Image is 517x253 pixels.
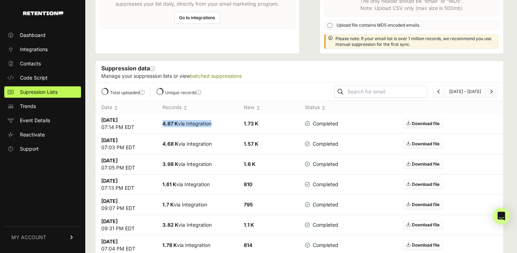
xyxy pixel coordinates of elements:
td: via Integration [157,195,238,215]
p: Manage your suppression lists or view [101,72,497,80]
label: Unique records [165,90,201,95]
th: New [238,101,299,114]
input: Upload file contains MD5 encoded emails. [328,23,332,28]
td: via Integration [157,114,238,134]
strong: [DATE] [101,238,118,244]
td: via Integration [157,154,238,174]
td: 07:14 PM EDT [96,114,157,134]
a: Download file [403,160,443,169]
img: no_sort-eaf950dc5ab64cae54d48a5578032e96f70b2ecb7d747501f34c8f2db400fb66.gif [183,105,187,111]
img: Retention.com [23,11,63,15]
label: Total uploaded [110,90,145,95]
a: Download file [403,139,443,149]
td: 07:03 PM EDT [96,134,157,154]
a: Contacts [4,58,81,69]
span: Supression Lists [20,88,58,96]
div: Open Intercom Messenger [493,208,510,225]
a: Previous [437,89,440,94]
span: Reactivate [20,131,45,138]
input: Search for email [346,87,427,97]
strong: 3.98 K [162,161,178,167]
span: Completed [305,221,338,228]
strong: 814 [244,242,252,248]
a: Download file [403,119,443,128]
span: Code Script [20,74,48,81]
div: Suppression data [96,61,503,82]
strong: 4.87 K [162,120,178,126]
strong: 1.73 K [244,120,258,126]
span: Completed [305,242,338,249]
strong: 3.82 K [162,222,178,228]
a: Go to integrations [174,12,220,24]
a: Download file [403,180,443,189]
strong: 1.6 K [244,161,255,167]
a: Integrations [4,44,81,55]
img: no_sort-eaf950dc5ab64cae54d48a5578032e96f70b2ecb7d747501f34c8f2db400fb66.gif [256,105,260,111]
td: via Integration [157,174,238,195]
a: Download file [403,200,443,209]
span: Event Details [20,117,50,124]
span: MY ACCOUNT [11,234,46,241]
strong: 810 [244,181,252,187]
strong: [DATE] [101,137,118,143]
a: Download file [403,220,443,230]
td: 07:13 PM EDT [96,174,157,195]
a: Event Details [4,115,81,126]
a: Dashboard [4,29,81,41]
td: 09:07 PM EDT [96,195,157,215]
strong: 1.7 K [162,201,174,208]
a: batched suppressions [190,73,242,79]
strong: [DATE] [101,218,118,224]
a: Supression Lists [4,86,81,98]
strong: [DATE] [101,117,118,123]
th: Records [157,101,238,114]
span: Contacts [20,60,41,67]
strong: [DATE] [101,157,118,163]
th: Status [299,101,344,114]
a: Support [4,143,81,155]
span: Completed [305,201,338,208]
img: no_sort-eaf950dc5ab64cae54d48a5578032e96f70b2ecb7d747501f34c8f2db400fb66.gif [322,105,325,111]
a: MY ACCOUNT [4,226,81,248]
a: Reactivate [4,129,81,140]
span: Completed [305,181,338,188]
a: Download file [403,241,443,250]
td: 09:31 PM EDT [96,215,157,235]
strong: 1.57 K [244,141,258,147]
strong: 4.68 K [162,141,178,147]
span: Trends [20,103,36,110]
li: [DATE] - [DATE] [445,89,485,95]
span: Upload file contains MD5 encoded emails. [336,22,420,28]
span: Integrations [20,46,48,53]
a: Trends [4,101,81,112]
span: Support [20,145,39,152]
th: Date [96,101,157,114]
strong: 1.78 K [162,242,177,248]
strong: [DATE] [101,178,118,184]
a: Next [490,89,493,94]
strong: 1.61 K [162,181,176,187]
span: Dashboard [20,32,45,39]
strong: 1.1 K [244,222,254,228]
td: via Integration [157,134,238,154]
td: via Integration [157,215,238,235]
strong: [DATE] [101,198,118,204]
td: 07:05 PM EDT [96,154,157,174]
a: Code Script [4,72,81,84]
span: Completed [305,120,338,127]
strong: 795 [244,201,253,208]
span: Completed [305,140,338,147]
span: Completed [305,161,338,168]
nav: Page navigation [433,86,497,98]
img: no_sort-eaf950dc5ab64cae54d48a5578032e96f70b2ecb7d747501f34c8f2db400fb66.gif [114,105,118,111]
